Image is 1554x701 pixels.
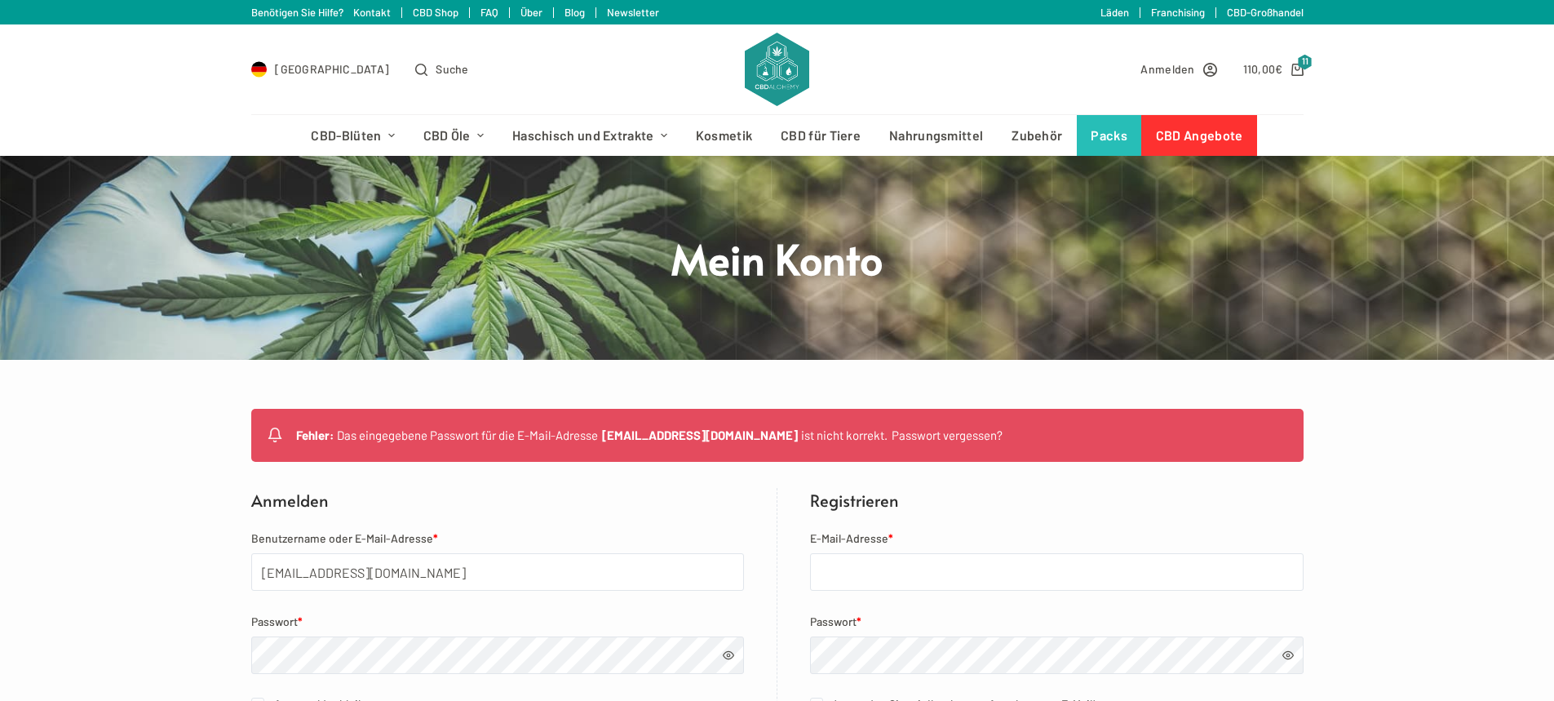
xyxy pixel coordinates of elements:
[892,425,1003,446] a: Passwort vergessen?
[297,115,1257,156] nav: Header-Menü
[745,33,808,106] img: CBD Alchemy
[1141,115,1257,156] a: CBD Angebote
[1100,6,1129,19] a: Läden
[602,425,798,446] strong: [EMAIL_ADDRESS][DOMAIN_NAME]
[251,529,744,548] label: Benutzername oder E-Mail-Adresse
[564,6,585,19] a: Blog
[480,6,498,19] a: FAQ
[275,60,389,78] span: [GEOGRAPHIC_DATA]
[810,529,1304,548] label: E-Mail-Adresse
[998,115,1077,156] a: Zubehör
[297,115,409,156] a: CBD-Blüten
[1077,115,1142,156] a: Packs
[251,488,744,512] h2: Anmelden
[681,115,766,156] a: Kosmetik
[1275,62,1282,76] span: €
[767,115,875,156] a: CBD für Tiere
[296,425,1295,446] li: Das eingegebene Passwort für die E-Mail-Adresse ist nicht korrekt.
[1243,62,1283,76] bdi: 110,00
[1298,55,1313,70] span: 11
[1227,6,1304,19] a: CBD-Großhandel
[413,6,458,19] a: CBD Shop
[1243,60,1304,78] a: Shopping cart
[251,60,390,78] a: Select Country
[607,6,659,19] a: Newsletter
[1140,60,1194,78] span: Anmelden
[810,488,1304,512] h2: Registrieren
[409,115,498,156] a: CBD Öle
[810,612,1304,631] label: Passwort
[1151,6,1205,19] a: Franchising
[251,61,268,78] img: DE Flag
[875,115,998,156] a: Nahrungsmittel
[251,612,744,631] label: Passwort
[415,60,468,78] button: Open search form
[498,115,681,156] a: Haschisch und Extrakte
[1140,60,1216,78] a: Anmelden
[472,232,1083,285] h1: Mein Konto
[296,425,334,446] strong: Fehler:
[251,6,391,19] a: Benötigen Sie Hilfe? Kontakt
[520,6,542,19] a: Über
[436,60,469,78] span: Suche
